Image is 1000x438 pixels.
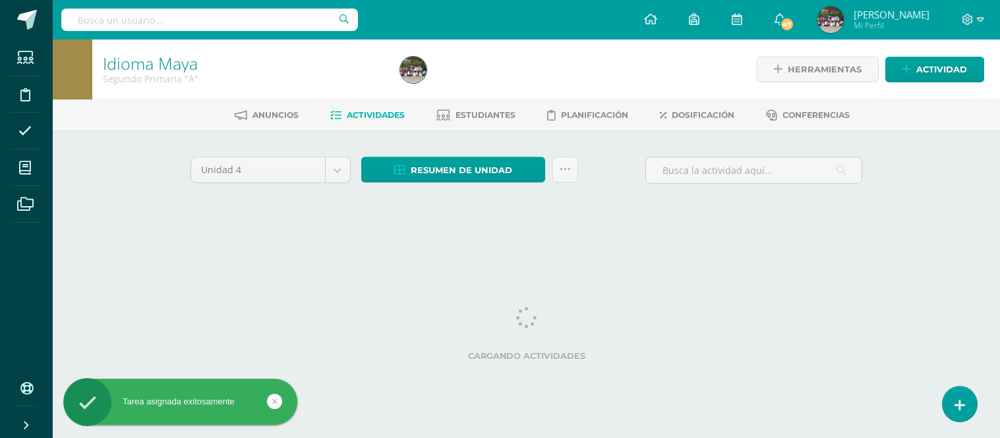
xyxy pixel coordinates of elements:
span: Conferencias [782,110,850,120]
a: Idioma Maya [103,52,198,74]
a: Unidad 4 [191,157,350,182]
span: Actividad [916,57,967,82]
input: Busca la actividad aquí... [646,157,862,183]
a: Conferencias [766,105,850,126]
span: [PERSON_NAME] [854,8,929,21]
span: Actividades [347,110,405,120]
span: 47 [780,17,794,32]
a: Herramientas [757,57,879,82]
span: Resumen de unidad [411,158,512,182]
a: Anuncios [235,105,299,126]
a: Actividad [885,57,984,82]
a: Planificación [547,105,628,126]
a: Actividades [330,105,405,126]
img: 27fac148226088b2bf2b1ff5f837c7e0.png [817,7,844,33]
span: Dosificación [672,110,734,120]
span: Estudiantes [456,110,515,120]
h1: Idioma Maya [103,54,384,72]
div: Tarea asignada exitosamente [63,396,297,408]
div: Segundo Primaria 'A' [103,72,384,85]
span: Unidad 4 [201,157,315,182]
a: Estudiantes [436,105,515,126]
a: Resumen de unidad [361,157,545,182]
span: Mi Perfil [854,20,929,31]
span: Anuncios [252,110,299,120]
a: Dosificación [660,105,734,126]
img: 27fac148226088b2bf2b1ff5f837c7e0.png [400,57,426,83]
input: Busca un usuario... [61,9,358,31]
label: Cargando actividades [191,351,863,361]
span: Planificación [561,110,628,120]
span: Herramientas [788,57,862,82]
